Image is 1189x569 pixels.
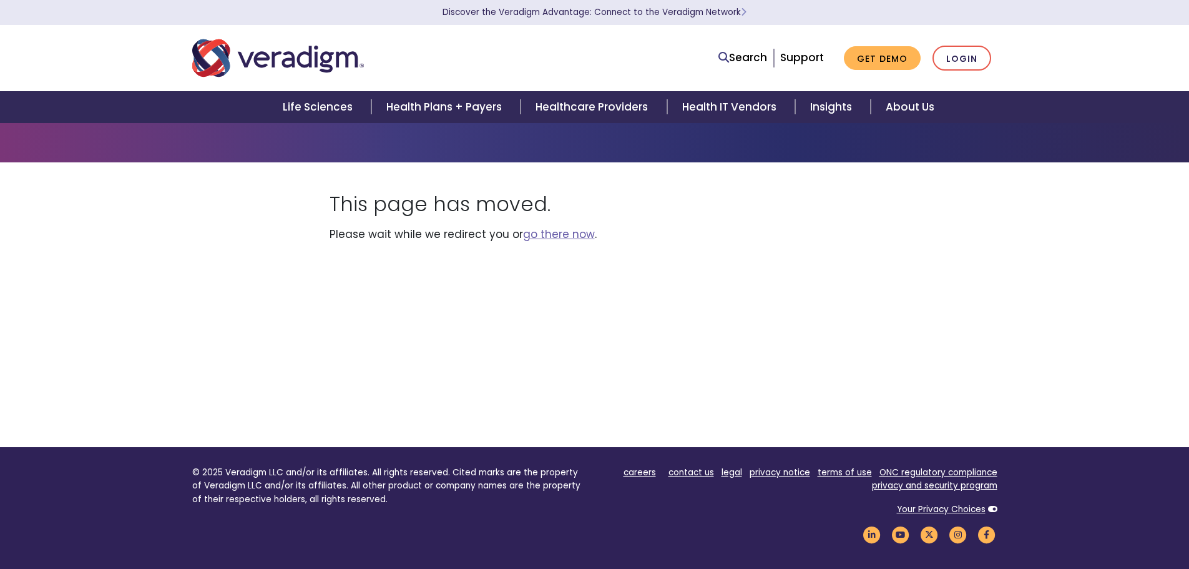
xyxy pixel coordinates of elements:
a: Support [780,50,824,65]
a: Veradigm LinkedIn Link [861,528,883,540]
a: Get Demo [844,46,921,71]
a: terms of use [818,467,872,478]
a: Health Plans + Payers [371,91,521,123]
p: © 2025 Veradigm LLC and/or its affiliates. All rights reserved. Cited marks are the property of V... [192,466,585,507]
a: Veradigm Instagram Link [947,528,969,540]
a: Login [932,46,991,71]
a: Veradigm Facebook Link [976,528,997,540]
a: legal [722,467,742,478]
a: ONC regulatory compliance [879,467,997,478]
img: Veradigm logo [192,37,364,79]
a: Your Privacy Choices [897,503,986,515]
a: privacy notice [750,467,810,478]
a: Healthcare Providers [521,91,667,123]
a: Veradigm YouTube Link [890,528,911,540]
a: Veradigm Twitter Link [919,528,940,540]
a: About Us [871,91,949,123]
h1: This page has moved. [330,192,860,216]
span: Learn More [741,6,746,18]
a: Discover the Veradigm Advantage: Connect to the Veradigm NetworkLearn More [443,6,746,18]
a: Insights [795,91,871,123]
a: privacy and security program [872,480,997,492]
a: Life Sciences [268,91,371,123]
p: Please wait while we redirect you or . [330,226,860,243]
a: Search [718,49,767,66]
a: go there now [523,227,595,242]
a: Health IT Vendors [667,91,795,123]
a: careers [624,467,656,478]
a: contact us [668,467,714,478]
